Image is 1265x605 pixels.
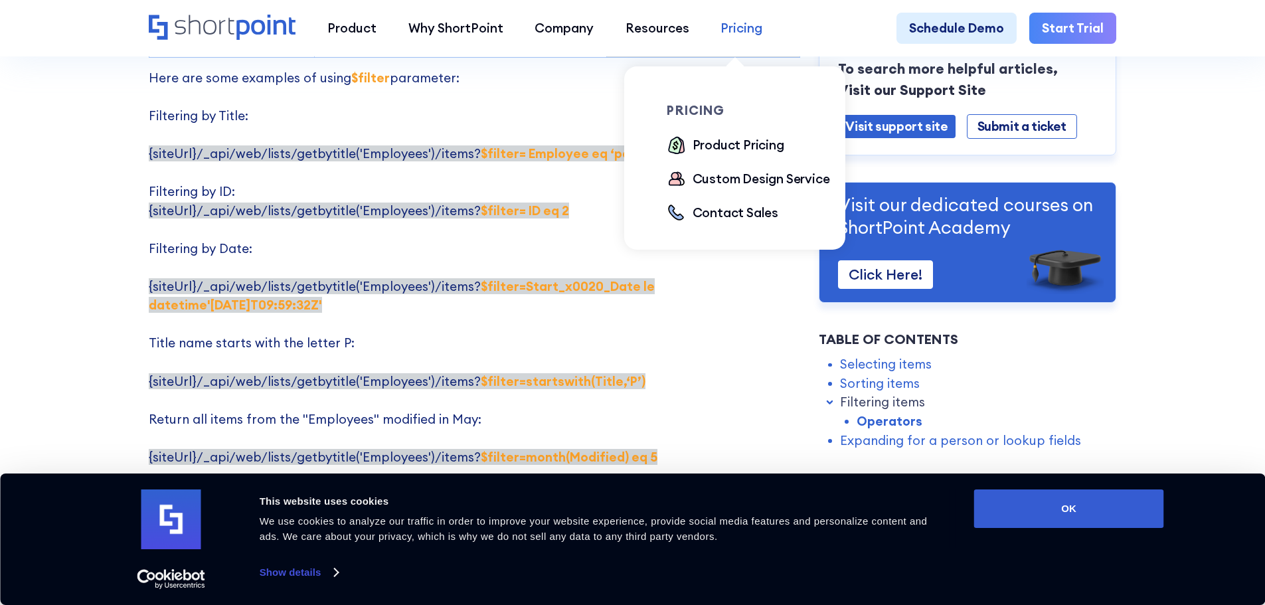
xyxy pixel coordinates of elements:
[974,489,1164,528] button: OK
[626,19,689,38] div: Resources
[838,193,1097,238] p: Visit our dedicated courses on ShortPoint Academy
[819,329,1116,349] div: Table of Contents
[327,19,377,38] div: Product
[149,145,652,161] span: {siteUrl}/_api/web/lists/getbytitle('Employees')/items?
[260,493,944,509] div: This website uses cookies
[838,114,955,137] a: Visit support site
[260,515,928,542] span: We use cookies to analyze our traffic in order to improve your website experience, provide social...
[408,19,503,38] div: Why ShortPoint
[667,169,829,191] a: Custom Design Service
[149,15,295,42] a: Home
[693,203,779,222] div: Contact Sales
[519,13,610,44] a: Company
[481,145,652,161] strong: $filter= Employee eq ‘parth'
[693,135,784,155] div: Product Pricing
[260,562,338,582] a: Show details
[896,13,1017,44] a: Schedule Demo
[149,68,800,580] p: Here are some examples of using parameter: Filtering by Title: Filtering by ID: Filtering by Date...
[838,58,1097,100] p: To search more helpful articles, Visit our Support Site
[481,203,569,218] strong: $filter= ID eq 2
[149,203,569,218] span: {siteUrl}/_api/web/lists/getbytitle('Employees')/items?
[840,430,1081,450] a: Expanding for a person or lookup fields
[667,203,778,224] a: Contact Sales
[667,135,784,157] a: Product Pricing
[481,449,657,465] strong: $filter=month(Modified) eq 5
[1029,13,1116,44] a: Start Trial
[720,19,762,38] div: Pricing
[392,13,519,44] a: Why ShortPoint
[667,104,844,117] div: pricing
[481,373,645,389] strong: $filter=startswith(Title,‘P’)
[149,278,655,313] span: {siteUrl}/_api/web/lists/getbytitle('Employees')/items?
[351,70,390,86] strong: $filter
[857,412,922,431] a: Operators
[840,392,925,412] a: Filtering items
[141,489,201,549] img: logo
[967,114,1077,138] a: Submit a ticket
[535,19,594,38] div: Company
[705,13,779,44] a: Pricing
[610,13,705,44] a: Resources
[149,449,657,465] span: {siteUrl}/_api/web/lists/getbytitle('Employees')/items?
[838,260,933,288] a: Click Here!
[311,13,392,44] a: Product
[113,569,229,589] a: Usercentrics Cookiebot - opens in a new window
[149,373,645,389] span: {siteUrl}/_api/web/lists/getbytitle('Employees')/items?
[840,373,920,392] a: Sorting items
[840,355,932,374] a: Selecting items
[693,169,830,189] div: Custom Design Service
